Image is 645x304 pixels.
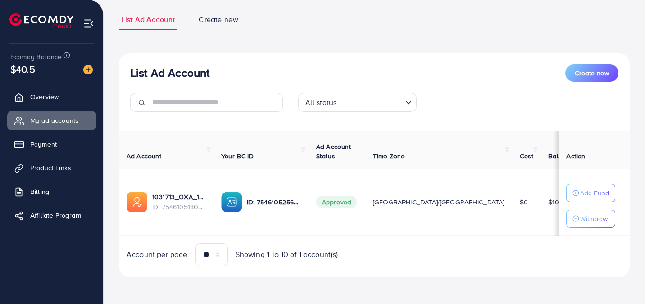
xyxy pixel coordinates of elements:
a: 1031713_OXA_1756964880256 [152,192,206,202]
a: Payment [7,135,96,154]
p: Add Fund [580,187,609,199]
span: Action [566,151,585,161]
img: menu [83,18,94,29]
a: Billing [7,182,96,201]
span: Affiliate Program [30,211,81,220]
img: ic-ads-acc.e4c84228.svg [127,192,147,212]
img: logo [9,13,73,28]
span: My ad accounts [30,116,79,125]
span: Create new [575,68,609,78]
img: image [83,65,93,74]
span: Approved [316,196,357,208]
a: Affiliate Program [7,206,96,225]
input: Search for option [340,94,401,110]
span: Account per page [127,249,188,260]
a: Overview [7,87,96,106]
span: Time Zone [373,151,405,161]
span: Billing [30,187,49,196]
a: Product Links [7,158,96,177]
iframe: Chat [605,261,638,297]
span: All status [303,96,339,110]
span: Balance [548,151,573,161]
span: Your BC ID [221,151,254,161]
img: ic-ba-acc.ded83a64.svg [221,192,242,212]
button: Withdraw [566,210,615,228]
span: Product Links [30,163,71,173]
span: Ecomdy Balance [10,52,62,62]
span: Payment [30,139,57,149]
span: $40.5 [10,62,35,76]
button: Create new [565,64,618,82]
span: Cost [520,151,534,161]
div: <span class='underline'>1031713_OXA_1756964880256</span></br>7546105180023390226 [152,192,206,212]
span: Ad Account [127,151,162,161]
span: $10 [548,197,559,207]
p: Withdraw [580,213,608,224]
p: ID: 7546105256468496400 [247,196,301,208]
span: List Ad Account [121,14,175,25]
h3: List Ad Account [130,66,209,80]
span: Showing 1 To 10 of 1 account(s) [236,249,338,260]
a: My ad accounts [7,111,96,130]
span: ID: 7546105180023390226 [152,202,206,212]
span: Ad Account Status [316,142,351,161]
div: Search for option [298,93,417,112]
button: Add Fund [566,184,615,202]
span: [GEOGRAPHIC_DATA]/[GEOGRAPHIC_DATA] [373,197,505,207]
span: Create new [199,14,238,25]
span: Overview [30,92,59,101]
span: $0 [520,197,528,207]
